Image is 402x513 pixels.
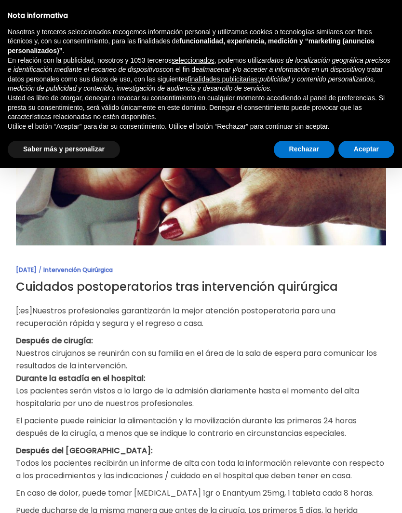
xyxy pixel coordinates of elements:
strong: Después del [GEOGRAPHIC_DATA]: [16,445,153,456]
button: Saber más y personalizar [8,141,120,158]
p: Todos los pacientes recibirán un informe de alta con toda la información relevante con respecto a... [16,445,386,482]
button: seleccionados [172,56,214,66]
p: Usted es libre de otorgar, denegar o revocar su consentimiento en cualquier momento accediendo al... [8,94,394,122]
strong: Después de cirugía: [16,335,93,346]
p: Nosotros y terceros seleccionados recogemos información personal y utilizamos cookies o tecnologí... [8,27,394,56]
em: almacenar y/o acceder a información en un dispositivo [199,66,362,73]
p: [:es]Nuestros profesionales garantizarán la mejor atención postoperatoria para una recuperación r... [16,305,386,330]
p: Nuestros cirujanos se reunirán con su familia en el área de la sala de espera para comunicar los ... [16,335,386,410]
h2: Nota informativa [8,12,394,20]
em: publicidad y contenido personalizados, medición de publicidad y contenido, investigación de audie... [8,75,375,93]
h3: Cuidados postoperatorios tras intervención quirúrgica [16,278,386,296]
strong: Durante la estadía en el hospital: [16,373,146,384]
button: Aceptar [338,141,394,158]
a: Intervención Quirúrgica [43,266,113,274]
button: Rechazar [274,141,335,158]
p: En caso de dolor, puede tomar [MEDICAL_DATA] 1gr o Enantyum 25mg, 1 tableta cada 8 horas. [16,487,386,499]
p: Utilice el botón “Aceptar” para dar su consentimiento. Utilice el botón “Rechazar” para continuar... [8,122,394,132]
a: [DATE] [16,266,37,274]
button: finalidades publicitarias [188,75,258,84]
p: En relación con la publicidad, nosotros y 1053 terceros , podemos utilizar con el fin de y tratar... [8,56,394,94]
strong: funcionalidad, experiencia, medición y “marketing (anuncios personalizados)” [8,37,375,54]
p: El paciente puede reiniciar la alimentación y la movilización durante las primeras 24 horas despu... [16,415,386,440]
